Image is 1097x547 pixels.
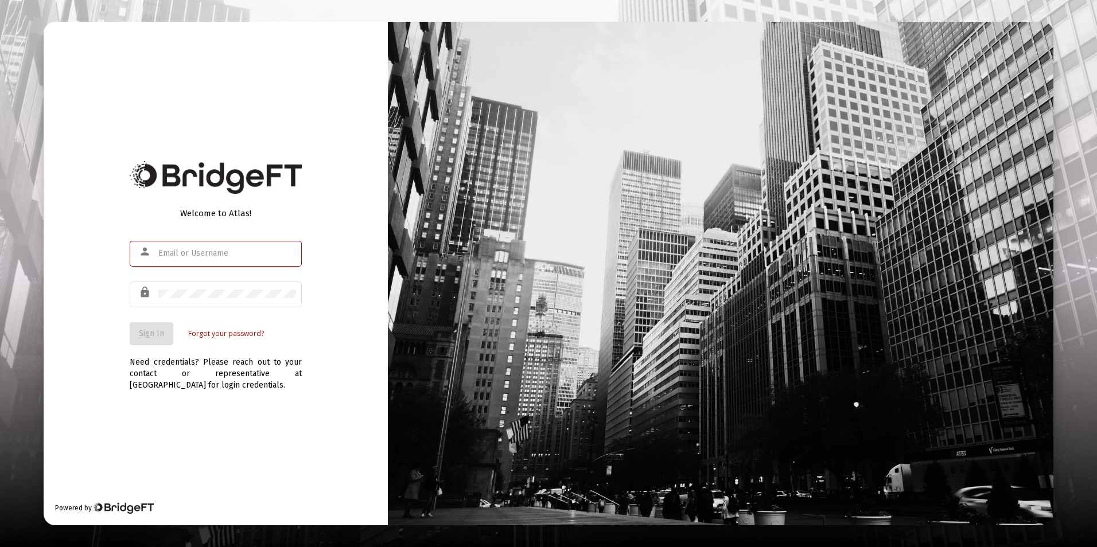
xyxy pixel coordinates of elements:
[130,161,302,194] img: Bridge Financial Technology Logo
[55,502,153,514] div: Powered by
[139,245,153,259] mat-icon: person
[139,286,153,299] mat-icon: lock
[188,328,264,339] a: Forgot your password?
[130,322,173,345] button: Sign In
[130,345,302,391] div: Need credentials? Please reach out to your contact or representative at [GEOGRAPHIC_DATA] for log...
[130,208,302,219] div: Welcome to Atlas!
[158,249,296,258] input: Email or Username
[139,329,164,338] span: Sign In
[93,502,153,514] img: Bridge Financial Technology Logo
